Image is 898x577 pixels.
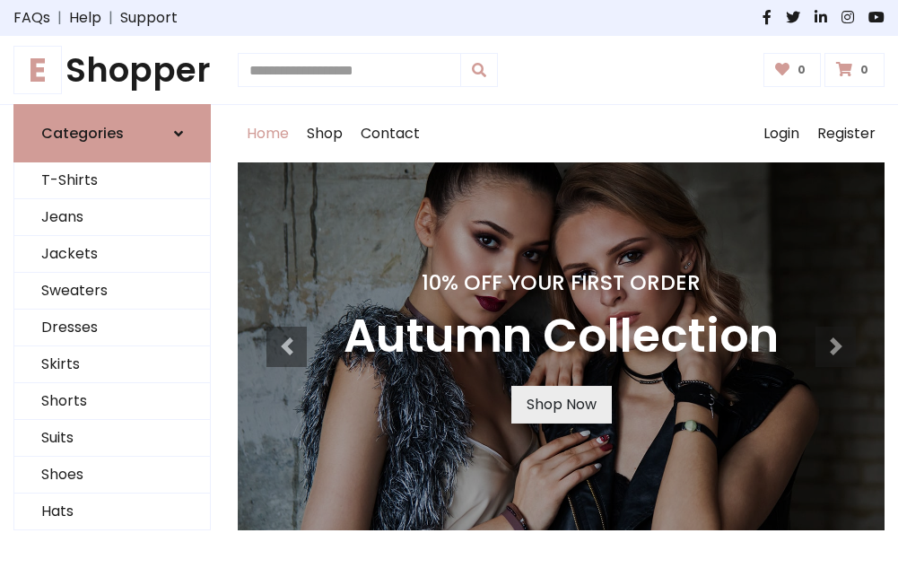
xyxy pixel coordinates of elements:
span: | [50,7,69,29]
a: Suits [14,420,210,457]
a: Support [120,7,178,29]
a: Sweaters [14,273,210,310]
a: FAQs [13,7,50,29]
a: Skirts [14,346,210,383]
span: 0 [793,62,810,78]
a: Home [238,105,298,162]
a: Shorts [14,383,210,420]
span: 0 [856,62,873,78]
a: Shoes [14,457,210,494]
a: Register [808,105,885,162]
span: E [13,46,62,94]
h6: Categories [41,125,124,142]
a: Jeans [14,199,210,236]
a: Jackets [14,236,210,273]
a: 0 [824,53,885,87]
h3: Autumn Collection [344,310,779,364]
a: T-Shirts [14,162,210,199]
a: Login [754,105,808,162]
a: Shop Now [511,386,612,424]
a: Hats [14,494,210,530]
a: EShopper [13,50,211,90]
h4: 10% Off Your First Order [344,270,779,295]
a: Categories [13,104,211,162]
a: Help [69,7,101,29]
h1: Shopper [13,50,211,90]
a: Shop [298,105,352,162]
a: Dresses [14,310,210,346]
a: Contact [352,105,429,162]
a: 0 [763,53,822,87]
span: | [101,7,120,29]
